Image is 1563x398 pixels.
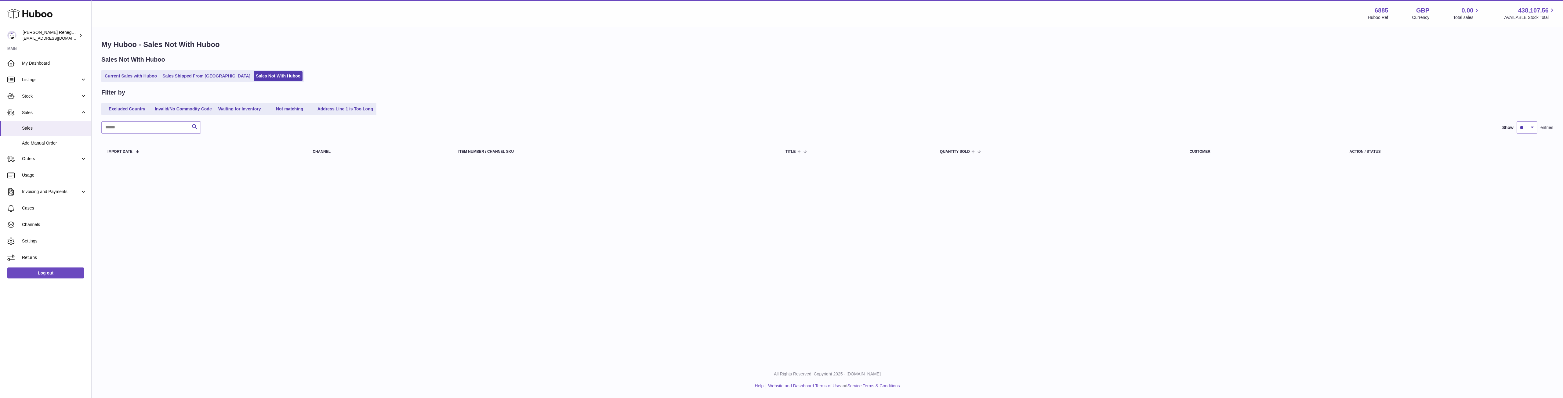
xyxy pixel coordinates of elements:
a: 0.00 Total sales [1453,6,1480,20]
div: [PERSON_NAME] Renegade Productions -UK account [23,30,78,41]
a: Excluded Country [103,104,151,114]
a: Address Line 1 is Too Long [315,104,375,114]
a: Log out [7,267,84,278]
h1: My Huboo - Sales Not With Huboo [101,40,1553,49]
div: Channel [313,150,446,154]
label: Show [1502,125,1514,131]
span: Settings [22,238,87,244]
span: entries [1540,125,1553,131]
span: Orders [22,156,80,162]
a: Sales Shipped From [GEOGRAPHIC_DATA] [160,71,252,81]
div: Customer [1189,150,1337,154]
a: Not matching [265,104,314,114]
div: Item Number / Channel SKU [458,150,773,154]
span: Quantity Sold [940,150,970,154]
a: Help [755,383,764,388]
a: Waiting for Inventory [215,104,264,114]
span: Stock [22,93,80,99]
a: Invalid/No Commodity Code [153,104,214,114]
div: Action / Status [1350,150,1547,154]
span: My Dashboard [22,60,87,66]
div: Huboo Ref [1368,15,1388,20]
strong: GBP [1416,6,1429,15]
span: Cases [22,205,87,211]
strong: 6885 [1375,6,1388,15]
span: Total sales [1453,15,1480,20]
p: All Rights Reserved. Copyright 2025 - [DOMAIN_NAME] [96,371,1558,377]
a: Current Sales with Huboo [103,71,159,81]
span: Usage [22,172,87,178]
span: [EMAIL_ADDRESS][DOMAIN_NAME] [23,36,90,41]
span: Title [785,150,796,154]
span: 438,107.56 [1518,6,1549,15]
h2: Sales Not With Huboo [101,56,165,64]
span: Add Manual Order [22,140,87,146]
span: Sales [22,125,87,131]
span: Channels [22,222,87,228]
a: Service Terms & Conditions [847,383,900,388]
span: Invoicing and Payments [22,189,80,195]
div: Currency [1412,15,1430,20]
span: Import date [107,150,132,154]
span: AVAILABLE Stock Total [1504,15,1556,20]
span: Listings [22,77,80,83]
a: Website and Dashboard Terms of Use [768,383,840,388]
span: Sales [22,110,80,116]
img: directordarren@gmail.com [7,31,16,40]
a: Sales Not With Huboo [254,71,303,81]
a: 438,107.56 AVAILABLE Stock Total [1504,6,1556,20]
li: and [766,383,900,389]
span: Returns [22,255,87,260]
span: 0.00 [1462,6,1474,15]
h2: Filter by [101,88,125,97]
